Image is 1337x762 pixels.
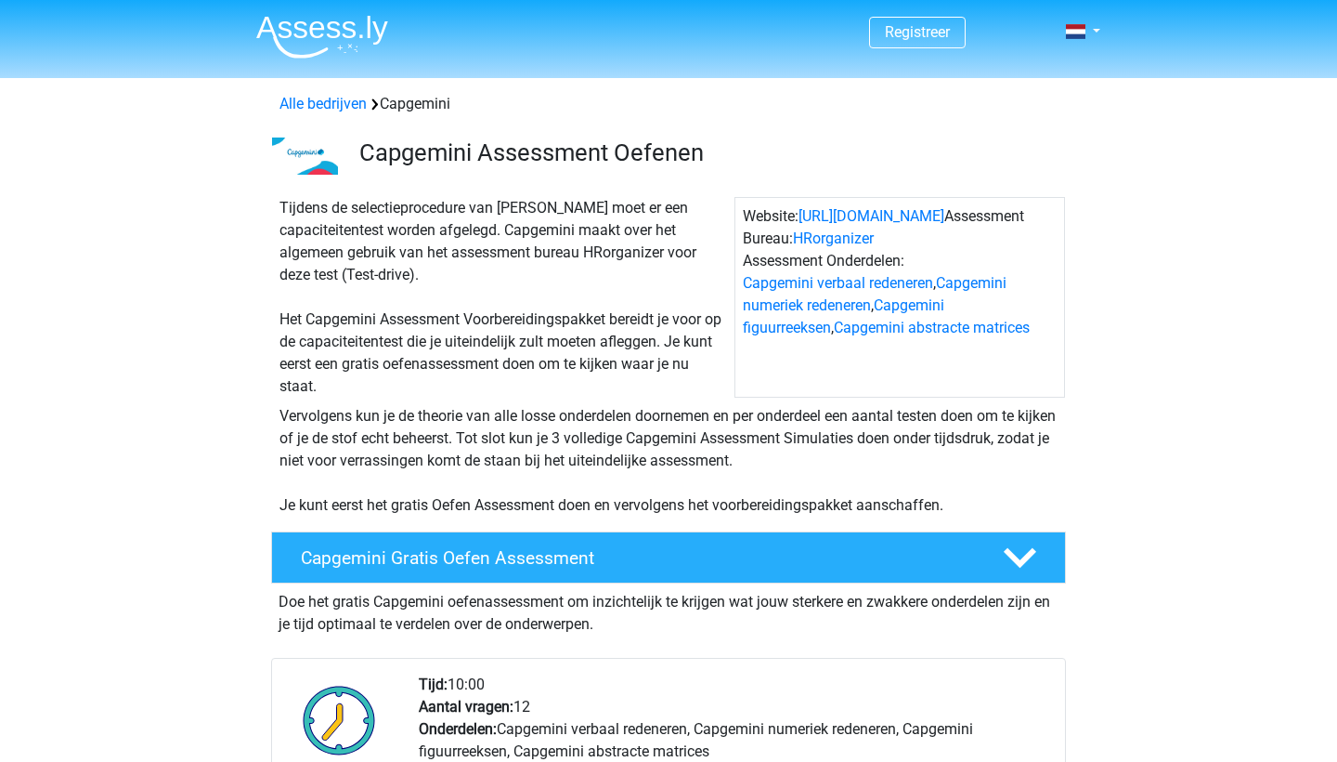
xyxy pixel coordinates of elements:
[271,584,1066,636] div: Doe het gratis Capgemini oefenassessment om inzichtelijk te krijgen wat jouw sterkere en zwakkere...
[272,93,1065,115] div: Capgemini
[279,95,367,112] a: Alle bedrijven
[272,405,1065,517] div: Vervolgens kun je de theorie van alle losse onderdelen doornemen en per onderdeel een aantal test...
[301,547,973,569] h4: Capgemini Gratis Oefen Assessment
[272,197,734,398] div: Tijdens de selectieprocedure van [PERSON_NAME] moet er een capaciteitentest worden afgelegd. Capg...
[256,15,388,59] img: Assessly
[264,532,1073,584] a: Capgemini Gratis Oefen Assessment
[743,274,933,292] a: Capgemini verbaal redeneren
[734,197,1065,398] div: Website: Assessment Bureau: Assessment Onderdelen: , , ,
[885,23,950,41] a: Registreer
[834,319,1030,336] a: Capgemini abstracte matrices
[793,230,874,247] a: HRorganizer
[798,207,944,225] a: [URL][DOMAIN_NAME]
[419,676,448,693] b: Tijd:
[419,698,513,716] b: Aantal vragen:
[359,138,1051,167] h3: Capgemini Assessment Oefenen
[419,720,497,738] b: Onderdelen:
